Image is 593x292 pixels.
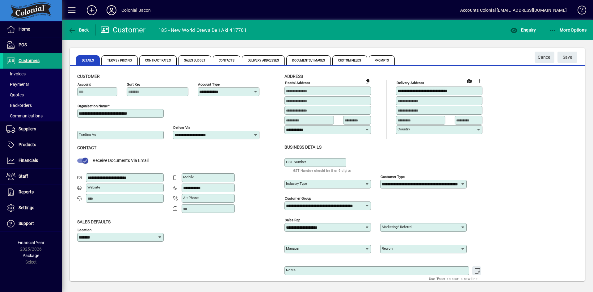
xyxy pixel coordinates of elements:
[6,113,43,118] span: Communications
[563,55,565,60] span: S
[67,24,90,36] button: Back
[549,28,587,32] span: More Options
[158,25,247,35] div: 185 - New World Orewa Deli Akl 417701
[178,55,211,65] span: Sales Budget
[121,5,151,15] div: Colonial Bacon
[285,196,311,200] mat-label: Customer group
[19,158,38,163] span: Financials
[6,71,26,76] span: Invoices
[18,240,44,245] span: Financial Year
[286,246,300,251] mat-label: Manager
[548,24,588,36] button: More Options
[3,100,62,111] a: Backorders
[369,55,395,65] span: Prompts
[429,275,477,282] mat-hint: Use 'Enter' to start a new line
[19,42,27,47] span: POS
[198,82,220,87] mat-label: Account Type
[3,22,62,37] a: Home
[101,55,138,65] span: Terms / Pricing
[68,28,89,32] span: Back
[573,1,585,21] a: Knowledge Base
[102,5,121,16] button: Profile
[3,216,62,231] a: Support
[213,55,240,65] span: Contacts
[78,104,108,108] mat-label: Organisation name
[100,25,146,35] div: Customer
[3,137,62,153] a: Products
[183,196,199,200] mat-label: Alt Phone
[183,175,194,179] mat-label: Mobile
[242,55,285,65] span: Delivery Addresses
[19,27,30,32] span: Home
[460,5,567,15] div: Accounts Colonial [EMAIL_ADDRESS][DOMAIN_NAME]
[77,219,111,224] span: Sales defaults
[535,52,554,63] button: Cancel
[474,76,484,86] button: Choose address
[3,200,62,216] a: Settings
[3,184,62,200] a: Reports
[77,145,96,150] span: Contact
[139,55,176,65] span: Contract Rates
[293,167,351,174] mat-hint: GST Number should be 8 or 9 digits
[286,160,306,164] mat-label: GST Number
[6,92,24,97] span: Quotes
[19,174,28,179] span: Staff
[3,37,62,53] a: POS
[509,24,537,36] button: Enquiry
[3,69,62,79] a: Invoices
[3,90,62,100] a: Quotes
[6,103,32,108] span: Backorders
[82,5,102,16] button: Add
[284,74,303,79] span: Address
[286,55,331,65] span: Documents / Images
[19,58,40,63] span: Customers
[78,227,91,232] mat-label: Location
[563,52,572,62] span: ave
[79,132,96,137] mat-label: Trading as
[127,82,140,87] mat-label: Sort key
[3,169,62,184] a: Staff
[464,76,474,86] a: View on map
[3,153,62,168] a: Financials
[284,145,322,150] span: Business details
[397,127,410,131] mat-label: Country
[19,126,36,131] span: Suppliers
[382,246,393,251] mat-label: Region
[23,253,39,258] span: Package
[510,28,536,32] span: Enquiry
[285,218,300,222] mat-label: Sales rep
[19,221,34,226] span: Support
[173,125,190,130] mat-label: Deliver via
[286,268,296,272] mat-label: Notes
[332,55,367,65] span: Custom Fields
[19,205,34,210] span: Settings
[62,24,96,36] app-page-header-button: Back
[19,189,34,194] span: Reports
[557,52,577,63] button: Save
[19,142,36,147] span: Products
[3,111,62,121] a: Communications
[538,52,551,62] span: Cancel
[286,181,307,186] mat-label: Industry type
[87,185,100,189] mat-label: Website
[77,74,100,79] span: Customer
[363,76,372,86] button: Copy to Delivery address
[93,158,149,163] span: Receive Documents Via Email
[78,82,91,87] mat-label: Account
[3,121,62,137] a: Suppliers
[6,82,29,87] span: Payments
[381,174,405,179] mat-label: Customer type
[76,55,100,65] span: Details
[3,79,62,90] a: Payments
[382,225,412,229] mat-label: Marketing/ Referral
